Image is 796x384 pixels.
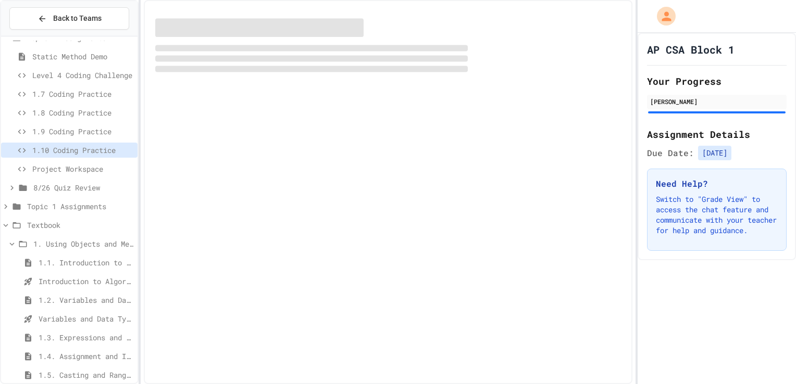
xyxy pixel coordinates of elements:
[33,238,133,249] span: 1. Using Objects and Methods
[650,97,783,106] div: [PERSON_NAME]
[32,145,133,156] span: 1.10 Coding Practice
[32,88,133,99] span: 1.7 Coding Practice
[656,194,778,236] p: Switch to "Grade View" to access the chat feature and communicate with your teacher for help and ...
[39,369,133,380] span: 1.5. Casting and Ranges of Values
[27,220,133,231] span: Textbook
[656,177,778,190] h3: Need Help?
[32,70,133,81] span: Level 4 Coding Challenge
[647,74,787,88] h2: Your Progress
[39,295,133,305] span: 1.2. Variables and Data Types
[53,13,102,24] span: Back to Teams
[698,146,731,160] span: [DATE]
[32,107,133,118] span: 1.8 Coding Practice
[32,163,133,174] span: Project Workspace
[39,257,133,268] span: 1.1. Introduction to Algorithms, Programming, and Compilers
[647,127,787,142] h2: Assignment Details
[32,126,133,137] span: 1.9 Coding Practice
[33,182,133,193] span: 8/26 Quiz Review
[39,313,133,324] span: Variables and Data Types - Quiz
[646,4,678,28] div: My Account
[39,332,133,343] span: 1.3. Expressions and Output [New]
[647,42,735,57] h1: AP CSA Block 1
[27,201,133,212] span: Topic 1 Assignments
[647,147,694,159] span: Due Date:
[9,7,129,30] button: Back to Teams
[39,276,133,287] span: Introduction to Algorithms, Programming, and Compilers
[32,51,133,62] span: Static Method Demo
[39,351,133,362] span: 1.4. Assignment and Input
